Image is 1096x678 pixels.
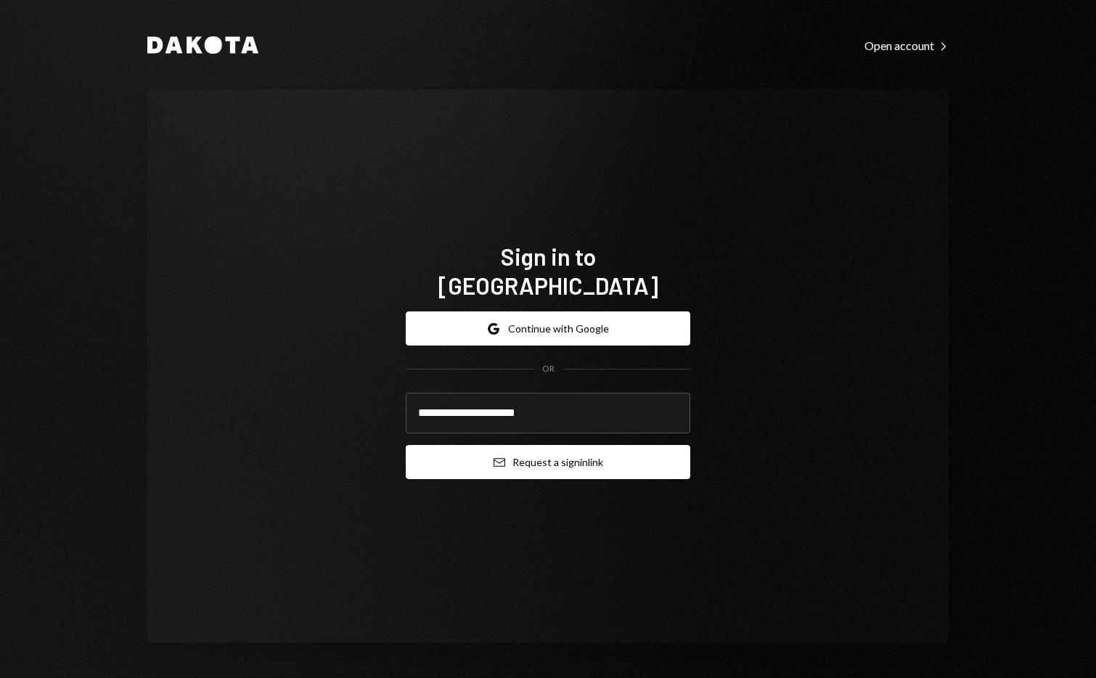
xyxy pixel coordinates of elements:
[406,445,690,479] button: Request a signinlink
[406,242,690,300] h1: Sign in to [GEOGRAPHIC_DATA]
[542,363,555,375] div: OR
[864,37,949,53] a: Open account
[864,38,949,53] div: Open account
[406,311,690,346] button: Continue with Google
